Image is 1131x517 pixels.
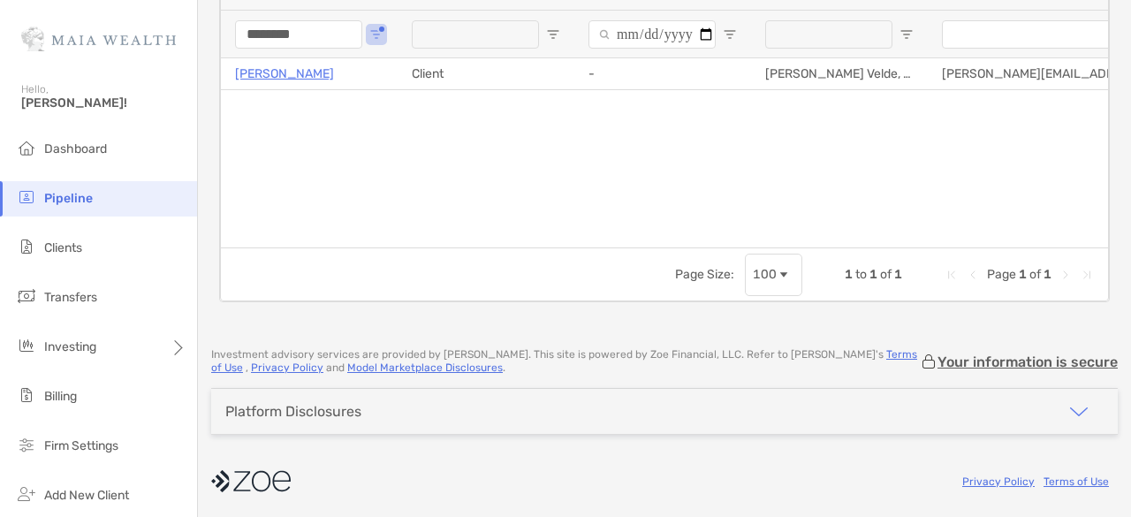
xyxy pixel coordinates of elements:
[1068,401,1089,422] img: icon arrow
[1080,268,1094,282] div: Last Page
[574,58,751,89] div: -
[211,348,917,374] a: Terms of Use
[44,438,118,453] span: Firm Settings
[880,267,892,282] span: of
[16,137,37,158] img: dashboard icon
[899,27,914,42] button: Open Filter Menu
[44,191,93,206] span: Pipeline
[44,389,77,404] span: Billing
[211,348,920,375] p: Investment advisory services are provided by [PERSON_NAME] . This site is powered by Zoe Financia...
[723,27,737,42] button: Open Filter Menu
[398,58,574,89] div: Client
[21,7,176,71] img: Zoe Logo
[211,461,291,501] img: company logo
[44,339,96,354] span: Investing
[962,475,1035,488] a: Privacy Policy
[16,335,37,356] img: investing icon
[894,267,902,282] span: 1
[225,403,361,420] div: Platform Disclosures
[235,20,362,49] input: Name Filter Input
[751,58,928,89] div: [PERSON_NAME] Velde, CFP®
[945,268,959,282] div: First Page
[347,361,503,374] a: Model Marketplace Disclosures
[745,254,802,296] div: Page Size
[235,63,334,85] a: [PERSON_NAME]
[1044,267,1051,282] span: 1
[753,267,777,282] div: 100
[546,27,560,42] button: Open Filter Menu
[675,267,734,282] div: Page Size:
[588,20,716,49] input: Meeting Date Filter Input
[16,236,37,257] img: clients icon
[44,141,107,156] span: Dashboard
[966,268,980,282] div: Previous Page
[1029,267,1041,282] span: of
[1044,475,1109,488] a: Terms of Use
[987,267,1016,282] span: Page
[855,267,867,282] span: to
[16,285,37,307] img: transfers icon
[16,483,37,505] img: add_new_client icon
[845,267,853,282] span: 1
[44,290,97,305] span: Transfers
[21,95,186,110] span: [PERSON_NAME]!
[16,434,37,455] img: firm-settings icon
[251,361,323,374] a: Privacy Policy
[16,186,37,208] img: pipeline icon
[869,267,877,282] span: 1
[44,240,82,255] span: Clients
[44,488,129,503] span: Add New Client
[937,354,1118,370] p: Your information is secure
[1059,268,1073,282] div: Next Page
[369,27,383,42] button: Open Filter Menu
[1019,267,1027,282] span: 1
[16,384,37,406] img: billing icon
